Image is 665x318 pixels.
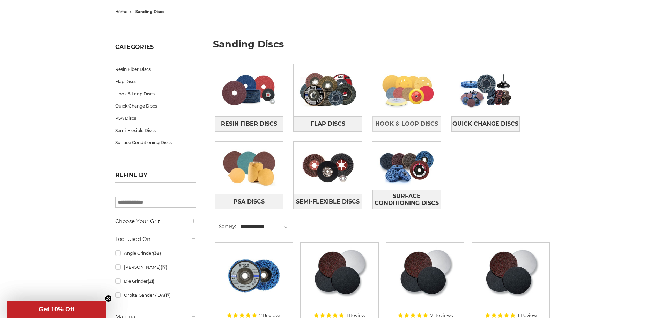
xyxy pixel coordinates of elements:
[220,247,288,315] a: 4" x 5/8" easy strip and clean discs
[346,313,365,318] span: 1 Review
[430,313,453,318] span: 7 Reviews
[115,247,196,259] a: Angle Grinder
[305,247,373,315] a: Silicon Carbide 8" Hook & Loop Edger Discs
[115,124,196,136] a: Semi-Flexible Discs
[375,118,438,130] span: Hook & Loop Discs
[215,194,283,209] a: PSA Discs
[115,63,196,75] a: Resin Fiber Discs
[451,116,520,131] a: Quick Change Discs
[161,265,167,270] span: (17)
[215,144,283,192] img: PSA Discs
[164,293,171,298] span: (17)
[115,75,196,88] a: Flap Discs
[234,196,265,208] span: PSA Discs
[115,289,196,301] a: Orbital Sander / DA
[115,235,196,243] h5: Tool Used On
[115,44,196,54] h5: Categories
[213,39,550,54] h1: sanding discs
[294,194,362,209] a: Semi-Flexible Discs
[372,116,441,131] a: Hook & Loop Discs
[372,190,441,209] a: Surface Conditioning Discs
[259,313,281,318] span: 2 Reviews
[518,313,537,318] span: 1 Review
[372,142,441,190] img: Surface Conditioning Discs
[7,301,106,318] div: Get 10% OffClose teaser
[294,66,362,114] img: Flap Discs
[115,275,196,287] a: Die Grinder
[153,251,161,256] span: (38)
[115,112,196,124] a: PSA Discs
[397,247,453,303] img: Silicon Carbide 7" Hook & Loop Edger Discs
[115,136,196,149] a: Surface Conditioning Discs
[105,295,112,302] button: Close teaser
[372,66,441,114] img: Hook & Loop Discs
[296,196,360,208] span: Semi-Flexible Discs
[477,247,545,315] a: Silicon Carbide 6" Hook & Loop Edger Discs
[239,222,291,232] select: Sort By:
[115,172,196,183] h5: Refine by
[221,118,277,130] span: Resin Fiber Discs
[311,247,368,303] img: Silicon Carbide 8" Hook & Loop Edger Discs
[451,66,520,114] img: Quick Change Discs
[294,144,362,192] img: Semi-Flexible Discs
[148,279,154,284] span: (21)
[294,116,362,131] a: Flap Discs
[215,66,283,114] img: Resin Fiber Discs
[115,100,196,112] a: Quick Change Discs
[391,247,459,315] a: Silicon Carbide 7" Hook & Loop Edger Discs
[311,118,345,130] span: Flap Discs
[39,306,74,313] span: Get 10% Off
[115,9,127,14] a: home
[115,217,196,225] h5: Choose Your Grit
[215,221,236,231] label: Sort By:
[115,88,196,100] a: Hook & Loop Discs
[226,247,282,303] img: 4" x 5/8" easy strip and clean discs
[115,261,196,273] a: [PERSON_NAME]
[482,247,539,303] img: Silicon Carbide 6" Hook & Loop Edger Discs
[135,9,164,14] span: sanding discs
[215,116,283,131] a: Resin Fiber Discs
[452,118,518,130] span: Quick Change Discs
